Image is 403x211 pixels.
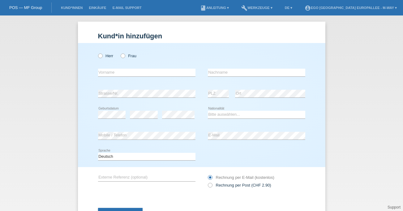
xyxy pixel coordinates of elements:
[197,6,232,10] a: bookAnleitung ▾
[388,205,401,209] a: Support
[200,5,206,11] i: book
[109,6,145,10] a: E-Mail Support
[98,32,305,40] h1: Kund*in hinzufügen
[302,6,400,10] a: account_circleEGO [GEOGRAPHIC_DATA] Europallee - m-way ▾
[238,6,276,10] a: buildWerkzeuge ▾
[9,5,42,10] a: POS — MF Group
[282,6,295,10] a: DE ▾
[208,175,274,180] label: Rechnung per E-Mail (kostenlos)
[305,5,311,11] i: account_circle
[121,54,125,58] input: Frau
[98,54,102,58] input: Herr
[208,183,271,187] label: Rechnung per Post (CHF 2.90)
[121,54,136,58] label: Frau
[241,5,247,11] i: build
[208,183,212,191] input: Rechnung per Post (CHF 2.90)
[98,54,114,58] label: Herr
[86,6,109,10] a: Einkäufe
[208,175,212,183] input: Rechnung per E-Mail (kostenlos)
[58,6,86,10] a: Kund*innen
